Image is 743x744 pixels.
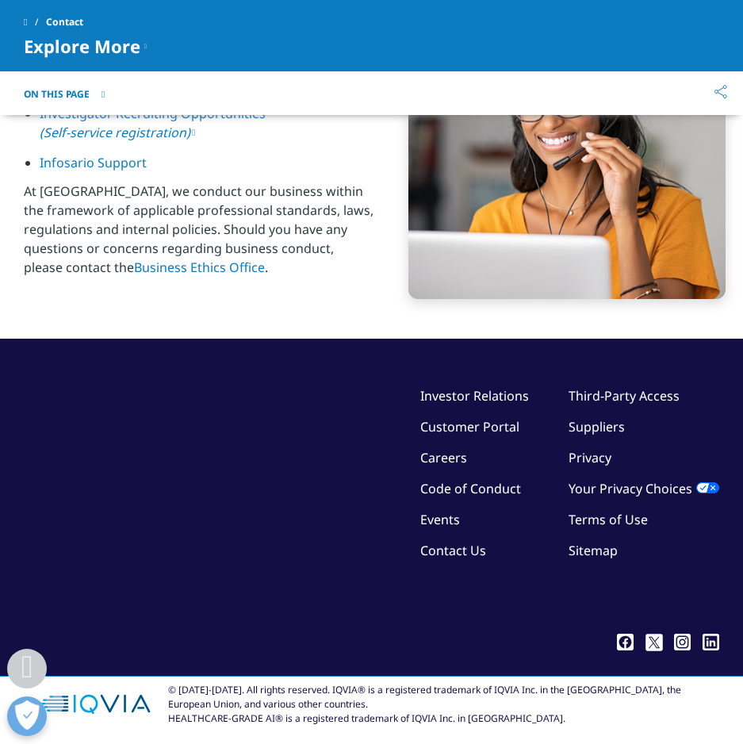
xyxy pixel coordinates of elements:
[569,511,648,528] a: Terms of Use
[420,418,519,435] a: Customer Portal
[40,124,190,141] em: (Self-service registration)
[420,511,460,528] a: Events
[7,696,47,736] button: Open Preferences
[569,542,618,559] a: Sitemap
[569,418,625,435] a: Suppliers
[24,182,376,286] p: At [GEOGRAPHIC_DATA], we conduct our business within the framework of applicable professional sta...
[569,449,611,466] a: Privacy
[168,683,719,726] div: © [DATE]-[DATE]. All rights reserved. IQVIA® is a registered trademark of IQVIA Inc. in the [GEOG...
[46,8,83,36] span: Contact
[420,449,467,466] a: Careers
[24,88,105,101] button: On This Page
[24,36,140,56] span: Explore More
[569,480,719,497] a: Your Privacy Choices
[40,154,147,171] a: Infosario Support
[569,387,680,405] a: Third-Party Access
[420,542,486,559] a: Contact Us
[420,387,529,405] a: Investor Relations
[420,480,521,497] a: Code of Conduct
[134,259,265,276] a: Business Ethics Office
[408,2,726,299] img: Iqvia Human data science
